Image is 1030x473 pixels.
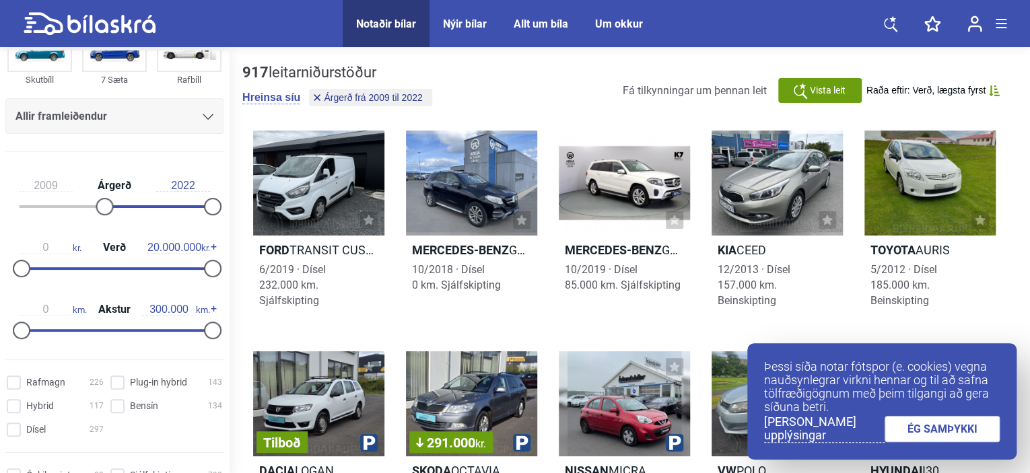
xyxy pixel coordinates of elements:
[90,399,104,413] span: 117
[130,399,158,413] span: Bensín
[142,303,210,316] span: km.
[666,434,683,451] img: parking.png
[26,399,54,413] span: Hybrid
[595,17,643,30] a: Um okkur
[208,375,222,390] span: 143
[810,83,846,98] span: Vista leit
[26,423,46,437] span: Dísel
[967,15,982,32] img: user-login.svg
[870,263,937,307] span: 5/2012 · Dísel 185.000 km. Beinskipting
[623,84,767,97] span: Fá tilkynningar um þennan leit
[356,17,416,30] a: Notaðir bílar
[7,72,72,87] div: Skutbíll
[559,242,690,258] h2: GLS 350 D 4MATIC
[559,131,690,324] a: Mercedes-BenzGLS 350 D 4MATIC10/2019 · Dísel85.000 km. Sjálfskipting
[15,107,107,126] span: Allir framleiðendur
[242,64,269,81] b: 917
[208,399,222,413] span: 134
[712,131,843,324] a: KiaCEED12/2013 · Dísel157.000 km. Beinskipting
[412,243,509,257] b: Mercedes-Benz
[565,243,662,257] b: Mercedes-Benz
[95,304,134,315] span: Akstur
[718,263,790,307] span: 12/2013 · Dísel 157.000 km. Beinskipting
[475,437,486,450] span: kr.
[565,263,681,291] span: 10/2019 · Dísel 85.000 km. Sjálfskipting
[864,242,996,258] h2: AURIS
[157,72,221,87] div: Rafbíll
[416,436,486,449] span: 291.000
[130,375,187,390] span: Plug-in hybrid
[309,89,432,106] button: Árgerð frá 2009 til 2022
[90,375,104,390] span: 226
[764,415,885,443] a: [PERSON_NAME] upplýsingar
[764,360,1000,414] p: Þessi síða notar fótspor (e. cookies) vegna nauðsynlegrar virkni hennar og til að safna tölfræðig...
[263,436,301,449] span: Tilboð
[866,85,986,96] span: Raða eftir: Verð, lægsta fyrst
[864,131,996,324] a: ToyotaAURIS5/2012 · Dísel185.000 km. Beinskipting
[147,242,210,254] span: kr.
[19,303,87,316] span: km.
[360,434,378,451] img: parking.png
[406,131,537,324] a: Mercedes-BenzGLE 350 D 4MATIC10/2018 · Dísel0 km. Sjálfskipting
[19,242,81,254] span: kr.
[259,243,289,257] b: Ford
[242,64,436,81] div: leitarniðurstöður
[885,416,1000,442] a: ÉG SAMÞYKKI
[26,375,65,390] span: Rafmagn
[253,131,384,324] a: FordTRANSIT CUSTOM6/2019 · Dísel232.000 km. Sjálfskipting
[718,243,736,257] b: Kia
[870,243,916,257] b: Toyota
[90,423,104,437] span: 297
[514,17,568,30] a: Allt um bíla
[94,180,135,191] span: Árgerð
[253,242,384,258] h2: TRANSIT CUSTOM
[82,72,147,87] div: 7 Sæta
[443,17,487,30] a: Nýir bílar
[866,85,1000,96] button: Raða eftir: Verð, lægsta fyrst
[406,242,537,258] h2: GLE 350 D 4MATIC
[712,242,843,258] h2: CEED
[324,93,422,102] span: Árgerð frá 2009 til 2022
[259,263,326,307] span: 6/2019 · Dísel 232.000 km. Sjálfskipting
[242,91,300,104] button: Hreinsa síu
[513,434,530,451] img: parking.png
[412,263,501,291] span: 10/2018 · Dísel 0 km. Sjálfskipting
[100,242,129,253] span: Verð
